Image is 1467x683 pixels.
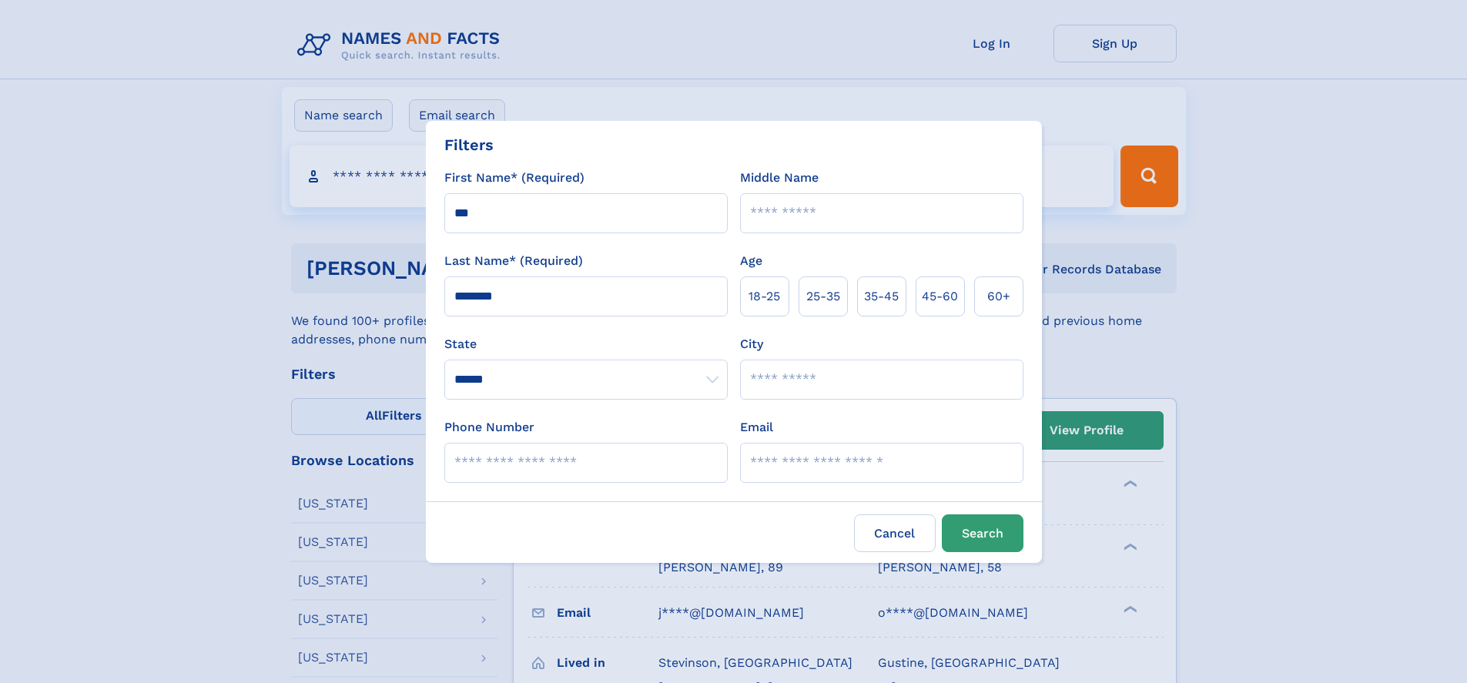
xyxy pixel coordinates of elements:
[740,335,763,353] label: City
[444,418,534,437] label: Phone Number
[444,169,584,187] label: First Name* (Required)
[854,514,936,552] label: Cancel
[740,252,762,270] label: Age
[749,287,780,306] span: 18‑25
[740,169,819,187] label: Middle Name
[806,287,840,306] span: 25‑35
[987,287,1010,306] span: 60+
[444,335,728,353] label: State
[922,287,958,306] span: 45‑60
[444,133,494,156] div: Filters
[942,514,1023,552] button: Search
[740,418,773,437] label: Email
[444,252,583,270] label: Last Name* (Required)
[864,287,899,306] span: 35‑45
